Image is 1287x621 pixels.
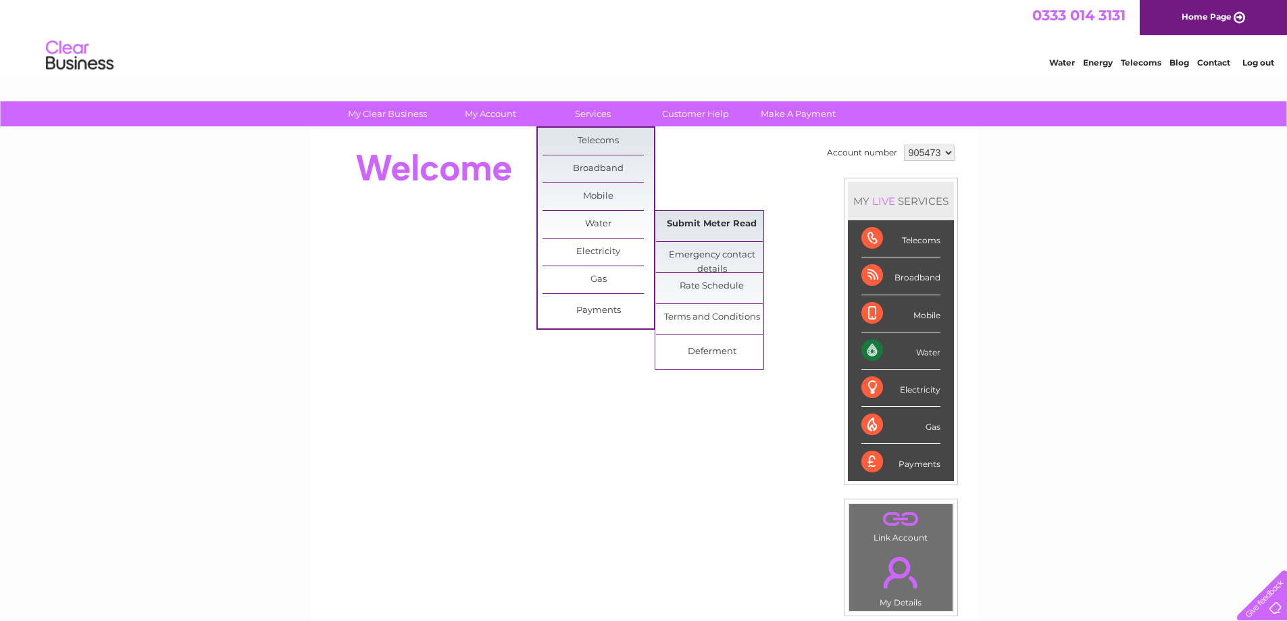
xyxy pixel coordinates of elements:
[1049,57,1075,68] a: Water
[824,141,901,164] td: Account number
[542,239,654,266] a: Electricity
[656,273,767,300] a: Rate Schedule
[1032,7,1126,24] a: 0333 014 3131
[1197,57,1230,68] a: Contact
[861,370,940,407] div: Electricity
[861,407,940,444] div: Gas
[640,101,751,126] a: Customer Help
[656,304,767,331] a: Terms and Conditions
[656,339,767,366] a: Deferment
[849,545,953,612] td: My Details
[332,101,443,126] a: My Clear Business
[1121,57,1161,68] a: Telecoms
[537,101,649,126] a: Services
[656,211,767,238] a: Submit Meter Read
[861,220,940,257] div: Telecoms
[434,101,546,126] a: My Account
[861,444,940,480] div: Payments
[853,507,949,531] a: .
[849,503,953,546] td: Link Account
[1083,57,1113,68] a: Energy
[542,128,654,155] a: Telecoms
[45,35,114,76] img: logo.png
[1242,57,1274,68] a: Log out
[542,155,654,182] a: Broadband
[861,295,940,332] div: Mobile
[656,242,767,269] a: Emergency contact details
[861,257,940,295] div: Broadband
[1169,57,1189,68] a: Blog
[542,266,654,293] a: Gas
[869,195,898,207] div: LIVE
[542,297,654,324] a: Payments
[325,7,963,66] div: Clear Business is a trading name of Verastar Limited (registered in [GEOGRAPHIC_DATA] No. 3667643...
[848,182,954,220] div: MY SERVICES
[861,332,940,370] div: Water
[853,549,949,596] a: .
[542,183,654,210] a: Mobile
[542,211,654,238] a: Water
[742,101,854,126] a: Make A Payment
